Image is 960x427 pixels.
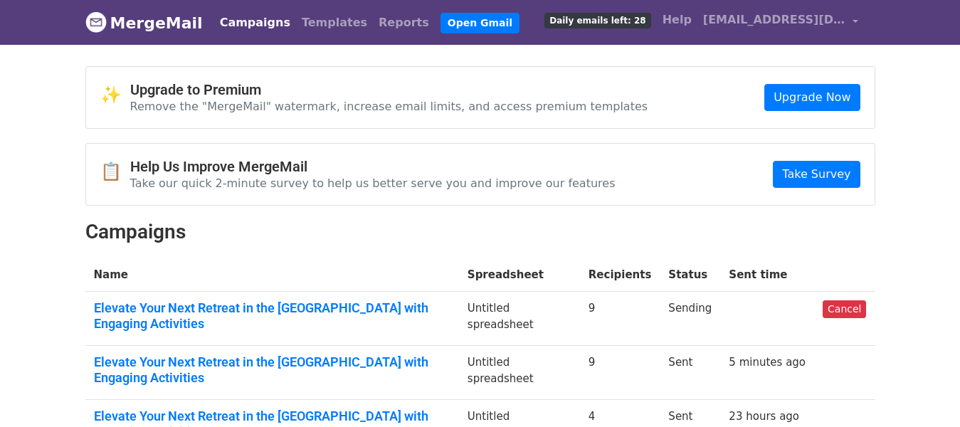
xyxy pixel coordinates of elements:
th: Spreadsheet [459,258,580,292]
a: Cancel [823,300,866,318]
h2: Campaigns [85,220,875,244]
a: Campaigns [214,9,296,37]
td: Untitled spreadsheet [459,346,580,400]
span: ✨ [100,85,130,105]
a: [EMAIL_ADDRESS][DOMAIN_NAME] [697,6,864,39]
a: Upgrade Now [764,84,860,111]
p: Take our quick 2-minute survey to help us better serve you and improve our features [130,176,616,191]
img: MergeMail logo [85,11,107,33]
h4: Help Us Improve MergeMail [130,158,616,175]
span: 📋 [100,162,130,182]
span: Daily emails left: 28 [544,13,650,28]
a: Take Survey [773,161,860,188]
th: Sent time [720,258,814,292]
a: 5 minutes ago [729,356,806,369]
th: Name [85,258,459,292]
td: 9 [580,292,660,346]
th: Recipients [580,258,660,292]
a: Elevate Your Next Retreat in the [GEOGRAPHIC_DATA] with Engaging Activities [94,354,450,385]
p: Remove the "MergeMail" watermark, increase email limits, and access premium templates [130,99,648,114]
td: Sent [660,346,720,400]
th: Status [660,258,720,292]
a: Elevate Your Next Retreat in the [GEOGRAPHIC_DATA] with Engaging Activities [94,300,450,331]
a: Help [657,6,697,34]
a: 23 hours ago [729,410,799,423]
a: Open Gmail [441,13,519,33]
a: MergeMail [85,8,203,38]
td: 9 [580,346,660,400]
a: Daily emails left: 28 [539,6,656,34]
h4: Upgrade to Premium [130,81,648,98]
span: [EMAIL_ADDRESS][DOMAIN_NAME] [703,11,845,28]
a: Templates [296,9,373,37]
a: Reports [373,9,435,37]
td: Untitled spreadsheet [459,292,580,346]
td: Sending [660,292,720,346]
